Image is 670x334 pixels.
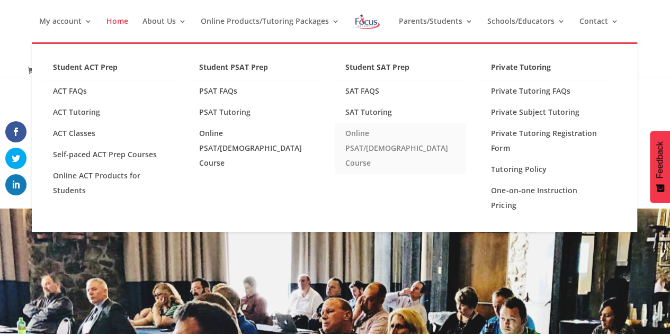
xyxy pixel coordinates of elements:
[42,144,174,165] a: Self-paced ACT Prep Courses
[335,80,466,102] a: SAT FAQS
[579,17,618,42] a: Contact
[42,123,174,144] a: ACT Classes
[354,12,381,31] img: Focus on Learning
[42,165,174,201] a: Online ACT Products for Students
[335,123,466,174] a: Online PSAT/[DEMOGRAPHIC_DATA] Course
[201,17,340,42] a: Online Products/Tutoring Packages
[487,17,565,42] a: Schools/Educators
[189,123,320,174] a: Online PSAT/[DEMOGRAPHIC_DATA] Course
[480,180,612,216] a: One-on-one Instruction Pricing
[189,60,320,80] a: Student PSAT Prep
[480,102,612,123] a: Private Subject Tutoring
[142,17,186,42] a: About Us
[655,141,665,178] span: Feedback
[189,102,320,123] a: PSAT Tutoring
[106,17,128,42] a: Home
[398,17,472,42] a: Parents/Students
[480,159,612,180] a: Tutoring Policy
[480,123,612,159] a: Private Tutoring Registration Form
[335,60,466,80] a: Student SAT Prep
[39,17,92,42] a: My account
[480,80,612,102] a: Private Tutoring FAQs
[42,102,174,123] a: ACT Tutoring
[189,80,320,102] a: PSAT FAQs
[42,80,174,102] a: ACT FAQs
[335,102,466,123] a: SAT Tutoring
[42,60,174,80] a: Student ACT Prep
[480,60,612,80] a: Private Tutoring
[650,131,670,203] button: Feedback - Show survey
